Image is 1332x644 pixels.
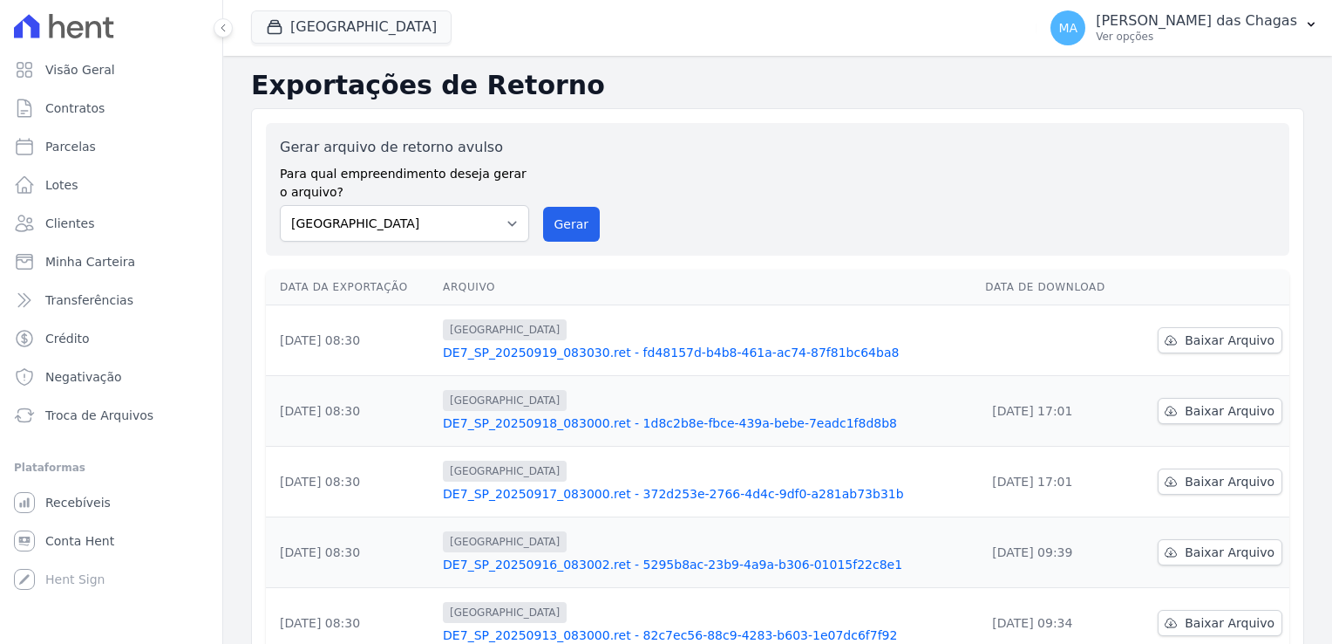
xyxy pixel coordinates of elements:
[1185,544,1274,561] span: Baixar Arquivo
[7,52,215,87] a: Visão Geral
[1185,332,1274,349] span: Baixar Arquivo
[14,457,208,478] div: Plataformas
[7,524,215,558] a: Conta Hent
[45,61,115,79] span: Visão Geral
[978,376,1131,447] td: [DATE] 17:01
[443,390,567,411] span: [GEOGRAPHIC_DATA]
[45,330,90,347] span: Crédito
[1036,3,1332,52] button: MA [PERSON_NAME] das Chagas Ver opções
[7,283,215,318] a: Transferências
[1158,469,1282,495] a: Baixar Arquivo
[1058,22,1077,34] span: MA
[978,517,1131,588] td: [DATE] 09:39
[1185,473,1274,490] span: Baixar Arquivo
[280,158,529,202] label: Para qual empreendimento deseja gerar o arquivo?
[443,531,567,552] span: [GEOGRAPHIC_DATA]
[7,129,215,164] a: Parcelas
[280,137,529,158] label: Gerar arquivo de retorno avulso
[443,627,971,644] a: DE7_SP_20250913_083000.ret - 82c7ec56-88c9-4283-b603-1e07dc6f7f92
[45,253,135,271] span: Minha Carteira
[1096,12,1297,30] p: [PERSON_NAME] das Chagas
[1158,539,1282,565] a: Baixar Arquivo
[7,360,215,394] a: Negativação
[45,368,122,386] span: Negativação
[7,398,215,433] a: Troca de Arquivos
[443,485,971,503] a: DE7_SP_20250917_083000.ret - 372d253e-2766-4d4c-9df0-a281ab73b31b
[1158,398,1282,424] a: Baixar Arquivo
[45,215,94,232] span: Clientes
[45,494,111,511] span: Recebíveis
[1185,402,1274,420] span: Baixar Arquivo
[978,270,1131,305] th: Data de Download
[443,319,567,340] span: [GEOGRAPHIC_DATA]
[443,344,971,361] a: DE7_SP_20250919_083030.ret - fd48157d-b4b8-461a-ac74-87f81bc64ba8
[266,447,436,517] td: [DATE] 08:30
[7,168,215,202] a: Lotes
[7,485,215,520] a: Recebíveis
[1096,30,1297,44] p: Ver opções
[7,206,215,241] a: Clientes
[978,447,1131,517] td: [DATE] 17:01
[251,10,452,44] button: [GEOGRAPHIC_DATA]
[443,602,567,623] span: [GEOGRAPHIC_DATA]
[45,291,133,309] span: Transferências
[443,461,567,482] span: [GEOGRAPHIC_DATA]
[45,176,78,194] span: Lotes
[251,70,1304,101] h2: Exportações de Retorno
[7,321,215,356] a: Crédito
[45,138,96,155] span: Parcelas
[7,91,215,126] a: Contratos
[443,414,971,432] a: DE7_SP_20250918_083000.ret - 1d8c2b8e-fbce-439a-bebe-7eadc1f8d8b8
[7,244,215,279] a: Minha Carteira
[1158,610,1282,636] a: Baixar Arquivo
[443,556,971,573] a: DE7_SP_20250916_083002.ret - 5295b8ac-23b9-4a9a-b306-01015f22c8e1
[45,407,153,424] span: Troca de Arquivos
[266,517,436,588] td: [DATE] 08:30
[543,207,601,242] button: Gerar
[436,270,978,305] th: Arquivo
[1185,614,1274,632] span: Baixar Arquivo
[266,270,436,305] th: Data da Exportação
[45,99,105,117] span: Contratos
[45,532,114,550] span: Conta Hent
[266,305,436,376] td: [DATE] 08:30
[266,376,436,447] td: [DATE] 08:30
[1158,327,1282,353] a: Baixar Arquivo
